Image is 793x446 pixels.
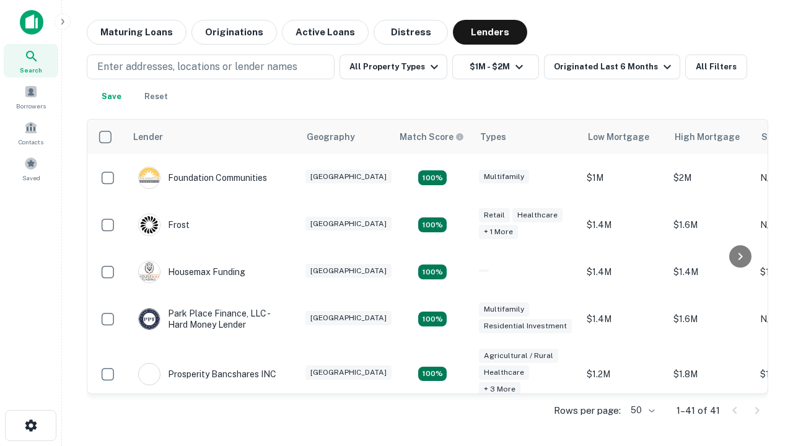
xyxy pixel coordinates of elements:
[139,308,160,330] img: picture
[418,265,447,279] div: Matching Properties: 4, hasApolloMatch: undefined
[667,120,754,154] th: High Mortgage
[191,20,277,45] button: Originations
[87,20,186,45] button: Maturing Loans
[473,120,581,154] th: Types
[139,167,160,188] img: picture
[4,44,58,77] a: Search
[400,130,462,144] h6: Match Score
[667,343,754,405] td: $1.8M
[305,264,392,278] div: [GEOGRAPHIC_DATA]
[626,401,657,419] div: 50
[22,173,40,183] span: Saved
[139,364,160,385] img: picture
[479,382,520,396] div: + 3 more
[479,302,529,317] div: Multifamily
[677,403,720,418] p: 1–41 of 41
[305,170,392,184] div: [GEOGRAPHIC_DATA]
[581,295,667,343] td: $1.4M
[139,214,160,235] img: picture
[138,261,245,283] div: Housemax Funding
[400,130,464,144] div: Capitalize uses an advanced AI algorithm to match your search with the best lender. The match sco...
[138,363,276,385] div: Prosperity Bancshares INC
[544,55,680,79] button: Originated Last 6 Months
[453,20,527,45] button: Lenders
[138,308,287,330] div: Park Place Finance, LLC - Hard Money Lender
[479,170,529,184] div: Multifamily
[20,65,42,75] span: Search
[4,80,58,113] a: Borrowers
[340,55,447,79] button: All Property Types
[138,214,190,236] div: Frost
[4,116,58,149] a: Contacts
[479,349,558,363] div: Agricultural / Rural
[554,403,621,418] p: Rows per page:
[581,201,667,248] td: $1.4M
[581,248,667,295] td: $1.4M
[554,59,675,74] div: Originated Last 6 Months
[731,307,793,367] iframe: Chat Widget
[581,343,667,405] td: $1.2M
[20,10,43,35] img: capitalize-icon.png
[418,312,447,326] div: Matching Properties: 4, hasApolloMatch: undefined
[392,120,473,154] th: Capitalize uses an advanced AI algorithm to match your search with the best lender. The match sco...
[685,55,747,79] button: All Filters
[418,217,447,232] div: Matching Properties: 4, hasApolloMatch: undefined
[667,201,754,248] td: $1.6M
[452,55,539,79] button: $1M - $2M
[667,295,754,343] td: $1.6M
[138,167,267,189] div: Foundation Communities
[479,208,510,222] div: Retail
[418,367,447,382] div: Matching Properties: 7, hasApolloMatch: undefined
[87,55,335,79] button: Enter addresses, locations or lender names
[581,154,667,201] td: $1M
[92,84,131,109] button: Save your search to get updates of matches that match your search criteria.
[675,129,740,144] div: High Mortgage
[305,311,392,325] div: [GEOGRAPHIC_DATA]
[479,319,572,333] div: Residential Investment
[19,137,43,147] span: Contacts
[512,208,563,222] div: Healthcare
[479,365,529,380] div: Healthcare
[133,129,163,144] div: Lender
[667,154,754,201] td: $2M
[16,101,46,111] span: Borrowers
[480,129,506,144] div: Types
[581,120,667,154] th: Low Mortgage
[374,20,448,45] button: Distress
[126,120,299,154] th: Lender
[479,225,518,239] div: + 1 more
[305,365,392,380] div: [GEOGRAPHIC_DATA]
[299,120,392,154] th: Geography
[139,261,160,282] img: picture
[282,20,369,45] button: Active Loans
[418,170,447,185] div: Matching Properties: 4, hasApolloMatch: undefined
[307,129,355,144] div: Geography
[667,248,754,295] td: $1.4M
[136,84,176,109] button: Reset
[4,152,58,185] a: Saved
[588,129,649,144] div: Low Mortgage
[305,217,392,231] div: [GEOGRAPHIC_DATA]
[97,59,297,74] p: Enter addresses, locations or lender names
